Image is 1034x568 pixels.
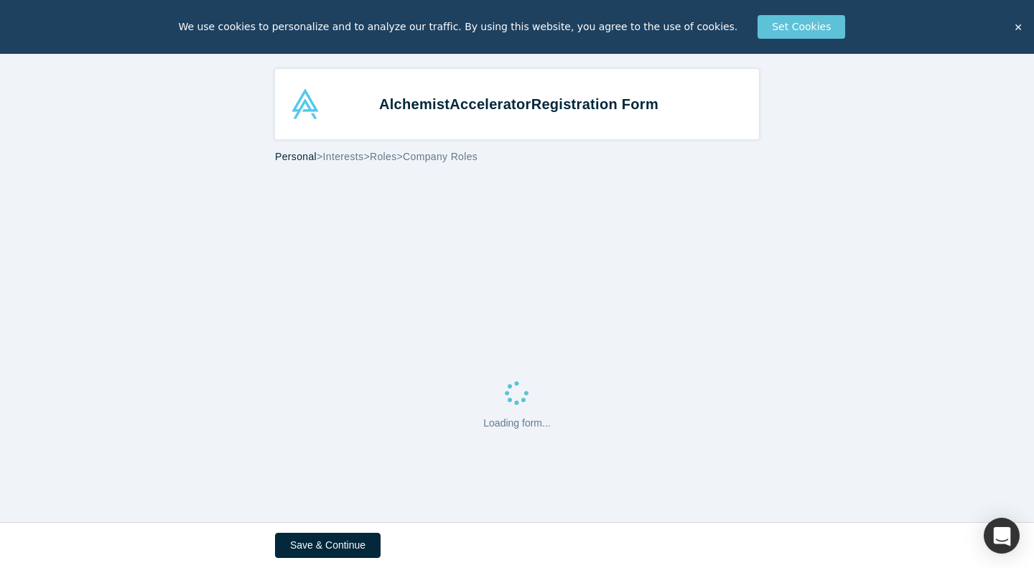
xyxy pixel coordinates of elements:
button: Save & Continue [275,533,381,558]
span: Roles [370,151,397,162]
button: Accept policy [1008,17,1028,38]
span: Company Roles [403,151,478,162]
div: > > > [275,149,759,164]
img: Alchemist Accelerator Logo [290,89,320,119]
p: Loading form... [483,416,550,431]
strong: Alchemist Registration Form [379,96,658,112]
div: We use cookies to personalize and to analyze our traffic. By using this website, you agree to the... [15,15,1019,39]
button: Set Cookies [758,15,845,39]
span: Personal [275,151,317,162]
span: Accelerator [450,96,531,112]
span: Interests [323,151,364,162]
